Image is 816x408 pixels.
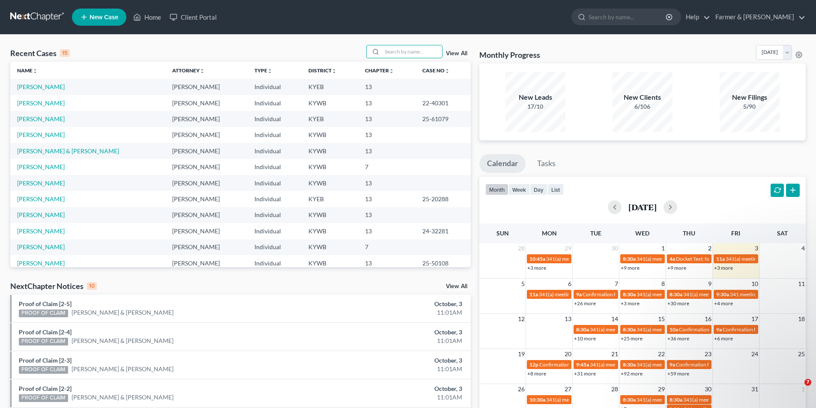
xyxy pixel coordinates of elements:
[358,143,415,159] td: 13
[527,265,546,271] a: +3 more
[19,394,68,402] div: PROOF OF CLAIM
[165,79,248,95] td: [PERSON_NAME]
[302,143,358,159] td: KYWB
[248,79,302,95] td: Individual
[17,227,65,235] a: [PERSON_NAME]
[172,67,205,74] a: Attorneyunfold_more
[19,357,72,364] a: Proof of Claim [2-3]
[564,314,572,324] span: 13
[302,111,358,127] td: KYEB
[539,291,622,298] span: 341(a) meeting for [PERSON_NAME]
[479,50,540,60] h3: Monthly Progress
[637,361,719,368] span: 341(a) meeting for [PERSON_NAME]
[17,131,65,138] a: [PERSON_NAME]
[445,68,450,74] i: unfold_more
[389,68,394,74] i: unfold_more
[165,111,248,127] td: [PERSON_NAME]
[72,337,173,345] a: [PERSON_NAME] & [PERSON_NAME]
[248,111,302,127] td: Individual
[302,159,358,175] td: KYWB
[302,223,358,239] td: KYWB
[613,102,673,111] div: 6/106
[496,229,509,237] span: Sun
[358,191,415,207] td: 13
[165,95,248,111] td: [PERSON_NAME]
[576,326,589,333] span: 8:30a
[529,396,545,403] span: 10:30a
[520,279,526,289] span: 5
[17,243,65,250] a: [PERSON_NAME]
[302,239,358,255] td: KYWB
[302,207,358,223] td: KYWB
[10,48,70,58] div: Recent Cases
[621,300,640,307] a: +3 more
[165,143,248,159] td: [PERSON_NAME]
[621,335,643,342] a: +25 more
[17,259,65,267] a: [PERSON_NAME]
[681,9,710,25] a: Help
[248,223,302,239] td: Individual
[165,175,248,191] td: [PERSON_NAME]
[574,370,596,377] a: +31 more
[546,396,629,403] span: 341(a) meeting for [PERSON_NAME]
[517,384,526,394] span: 26
[358,95,415,111] td: 13
[320,337,462,345] div: 11:01AM
[165,191,248,207] td: [PERSON_NAME]
[165,223,248,239] td: [PERSON_NAME]
[564,349,572,359] span: 20
[529,291,538,298] span: 11a
[17,99,65,107] a: [PERSON_NAME]
[485,184,508,195] button: month
[527,370,546,377] a: +8 more
[10,281,97,291] div: NextChapter Notices
[320,300,462,308] div: October, 3
[613,92,673,102] div: New Clients
[60,49,70,57] div: 15
[529,361,538,368] span: 12p
[358,127,415,143] td: 13
[614,279,619,289] span: 7
[72,365,173,373] a: [PERSON_NAME] & [PERSON_NAME]
[19,366,68,374] div: PROOF OF CLAIM
[530,184,547,195] button: day
[576,291,582,298] span: 9a
[623,256,636,262] span: 8:30a
[358,223,415,239] td: 13
[87,282,97,290] div: 10
[17,195,65,203] a: [PERSON_NAME]
[422,67,450,74] a: Case Nounfold_more
[446,283,467,289] a: View All
[320,308,462,317] div: 11:01AM
[621,265,640,271] a: +9 more
[505,92,565,102] div: New Leads
[479,154,526,173] a: Calendar
[567,279,572,289] span: 6
[358,255,415,271] td: 13
[564,243,572,253] span: 29
[302,191,358,207] td: KYEB
[610,349,619,359] span: 21
[165,9,221,25] a: Client Portal
[165,239,248,255] td: [PERSON_NAME]
[17,115,65,122] a: [PERSON_NAME]
[574,300,596,307] a: +26 more
[415,95,471,111] td: 22-40301
[358,207,415,223] td: 13
[72,308,173,317] a: [PERSON_NAME] & [PERSON_NAME]
[590,326,673,333] span: 341(a) meeting for [PERSON_NAME]
[637,256,719,262] span: 341(a) meeting for [PERSON_NAME]
[804,379,811,386] span: 7
[358,239,415,255] td: 7
[72,393,173,402] a: [PERSON_NAME] & [PERSON_NAME]
[365,67,394,74] a: Chapterunfold_more
[610,314,619,324] span: 14
[720,102,780,111] div: 5/90
[720,92,780,102] div: New Filings
[517,243,526,253] span: 28
[308,67,337,74] a: Districtunfold_more
[332,68,337,74] i: unfold_more
[248,255,302,271] td: Individual
[358,175,415,191] td: 13
[302,95,358,111] td: KYWB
